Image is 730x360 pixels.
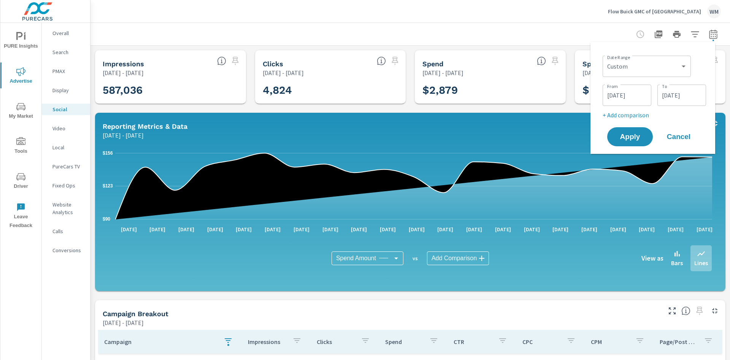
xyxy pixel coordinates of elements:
div: Overall [42,27,90,39]
p: Calls [52,227,84,235]
p: Social [52,106,84,113]
span: Select a preset date range to save this widget [693,305,706,317]
p: Fixed Ops [52,182,84,189]
span: The number of times an ad was shown on your behalf. [217,56,226,66]
div: Display [42,85,90,96]
span: Select a preset date range to save this widget [229,55,241,67]
div: Fixed Ops [42,180,90,191]
p: [DATE] [259,226,286,233]
p: + Add comparison [603,110,706,120]
p: [DATE] [230,226,257,233]
span: Tools [3,137,39,156]
h3: $2,879 [422,84,558,97]
span: The number of times an ad was clicked by a consumer. [377,56,386,66]
p: Search [52,48,84,56]
p: [DATE] [116,226,142,233]
p: [DATE] - [DATE] [422,68,463,77]
div: Spend Amount [332,251,403,265]
button: Make Fullscreen [666,305,678,317]
p: [DATE] [490,226,516,233]
h5: Spend [422,60,443,68]
text: $156 [103,150,113,156]
p: [DATE] - [DATE] [103,318,144,327]
p: [DATE] [519,226,545,233]
p: Video [52,125,84,132]
h5: Reporting Metrics & Data [103,122,187,130]
div: Social [42,104,90,115]
h3: $ — [582,84,718,97]
div: PureCars TV [42,161,90,172]
h5: Spend Per Unit Sold [582,60,651,68]
p: Clicks [317,338,355,346]
button: Select Date Range [706,27,721,42]
button: Apply [607,127,653,146]
p: [DATE] [288,226,315,233]
button: Apply Filters [687,27,703,42]
span: This is a summary of Social performance results by campaign. Each column can be sorted. [681,306,690,315]
div: nav menu [0,23,41,233]
div: Website Analytics [42,199,90,218]
p: [DATE] [662,226,689,233]
p: CPC [522,338,560,346]
p: Conversions [52,246,84,254]
p: Flow Buick GMC of [GEOGRAPHIC_DATA] [608,8,701,15]
p: [DATE] [346,226,372,233]
div: PMAX [42,66,90,77]
p: Website Analytics [52,201,84,216]
p: [DATE] [432,226,459,233]
p: [DATE] [202,226,229,233]
button: Print Report [669,27,684,42]
span: Spend Amount [336,254,376,262]
div: Local [42,142,90,153]
div: Video [42,123,90,134]
div: Conversions [42,245,90,256]
text: $123 [103,183,113,189]
p: [DATE] - [DATE] [263,68,304,77]
div: WM [707,5,721,18]
button: "Export Report to PDF" [651,27,666,42]
p: [DATE] [547,226,574,233]
p: Lines [694,258,708,267]
span: Leave Feedback [3,203,39,230]
p: CTR [454,338,492,346]
p: [DATE] - [DATE] [582,68,624,77]
span: Select a preset date range to save this widget [549,55,561,67]
p: [DATE] [605,226,632,233]
p: [DATE] [317,226,344,233]
h5: Campaign Breakout [103,310,168,318]
p: Overall [52,29,84,37]
text: $90 [103,216,110,222]
p: [DATE] - [DATE] [103,131,144,140]
p: Impressions [248,338,286,346]
p: [DATE] [576,226,603,233]
p: Campaign [104,338,217,346]
p: [DATE] [633,226,660,233]
span: The amount of money spent on advertising during the period. [537,56,546,66]
span: Driver [3,172,39,191]
p: [DATE] [375,226,401,233]
span: Add Comparison [432,254,477,262]
span: My Market [3,102,39,121]
p: [DATE] [173,226,200,233]
h3: 4,824 [263,84,398,97]
span: Cancel [663,133,694,140]
p: [DATE] - [DATE] [103,68,144,77]
div: Search [42,46,90,58]
p: Bars [671,258,683,267]
p: [DATE] [461,226,487,233]
button: Cancel [656,127,701,146]
p: vs [403,255,427,262]
p: Display [52,86,84,94]
p: PMAX [52,67,84,75]
button: Minimize Widget [709,305,721,317]
p: Spend [385,338,423,346]
span: PURE Insights [3,32,39,51]
h5: Impressions [103,60,144,68]
div: Add Comparison [427,251,489,265]
h5: Clicks [263,60,283,68]
p: CPM [591,338,629,346]
p: [DATE] [691,226,718,233]
h6: View as [641,254,663,262]
p: Local [52,144,84,151]
span: Advertise [3,67,39,86]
